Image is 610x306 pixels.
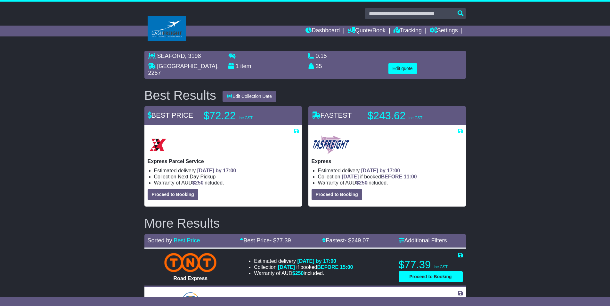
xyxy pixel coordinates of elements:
span: inc GST [434,265,448,269]
span: Sorted by [148,237,172,244]
button: Proceed to Booking [148,189,198,200]
a: Fastest- $249.07 [322,237,369,244]
span: if booked [342,174,417,179]
span: inc GST [239,116,253,120]
a: Quote/Book [348,26,386,36]
span: 249.07 [351,237,369,244]
button: Proceed to Booking [399,271,463,282]
li: Estimated delivery [254,258,353,264]
a: Best Price [174,237,200,244]
li: Warranty of AUD included. [154,180,299,186]
p: Express Parcel Service [148,158,299,164]
span: [DATE] [342,174,359,179]
button: Edit quote [388,63,417,74]
img: Tasfreight: Express [312,135,350,155]
span: $ [292,271,304,276]
span: [DATE] [278,264,295,270]
button: Proceed to Booking [312,189,362,200]
span: [DATE] by 17:00 [297,258,336,264]
span: $ [192,180,204,185]
button: Edit Collection Date [223,91,276,102]
span: inc GST [409,116,422,120]
p: $72.22 [204,109,284,122]
span: SEAFORD [157,53,185,59]
span: FASTEST [312,111,352,119]
p: Express [312,158,463,164]
li: Collection [318,174,463,180]
span: 35 [316,63,322,69]
span: 15:00 [340,264,353,270]
a: Settings [430,26,458,36]
a: Additional Filters [399,237,447,244]
span: 250 [195,180,204,185]
img: TNT Domestic: Road Express [164,253,216,272]
p: $243.62 [368,109,448,122]
span: [DATE] by 17:00 [197,168,236,173]
img: Border Express: Express Parcel Service [148,135,168,155]
h2: More Results [144,216,466,230]
span: BEFORE [381,174,403,179]
span: 11:00 [404,174,417,179]
li: Estimated delivery [254,296,353,302]
li: Warranty of AUD included. [318,180,463,186]
span: $ [356,180,368,185]
div: Best Results [141,88,220,102]
span: - $ [345,237,369,244]
span: 0.15 [316,53,327,59]
span: [DATE] by 17:00 [361,168,400,173]
span: - $ [270,237,291,244]
a: Best Price- $77.39 [240,237,291,244]
span: , 3198 [185,53,201,59]
span: [DATE] by 17:00 [297,296,336,302]
li: Collection [154,174,299,180]
a: Dashboard [305,26,340,36]
li: Estimated delivery [154,168,299,174]
span: item [240,63,251,69]
li: Warranty of AUD included. [254,270,353,276]
span: if booked [278,264,353,270]
span: , 2257 [148,63,219,76]
span: 1 [236,63,239,69]
span: Next Day Pickup [178,174,216,179]
span: BEFORE [317,264,338,270]
li: Estimated delivery [318,168,463,174]
span: Road Express [174,276,208,281]
span: [GEOGRAPHIC_DATA] [157,63,217,69]
a: Tracking [394,26,422,36]
li: Collection [254,264,353,270]
span: BEST PRICE [148,111,193,119]
span: 250 [359,180,368,185]
p: $77.39 [399,258,463,271]
span: 250 [295,271,304,276]
span: 77.39 [276,237,291,244]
